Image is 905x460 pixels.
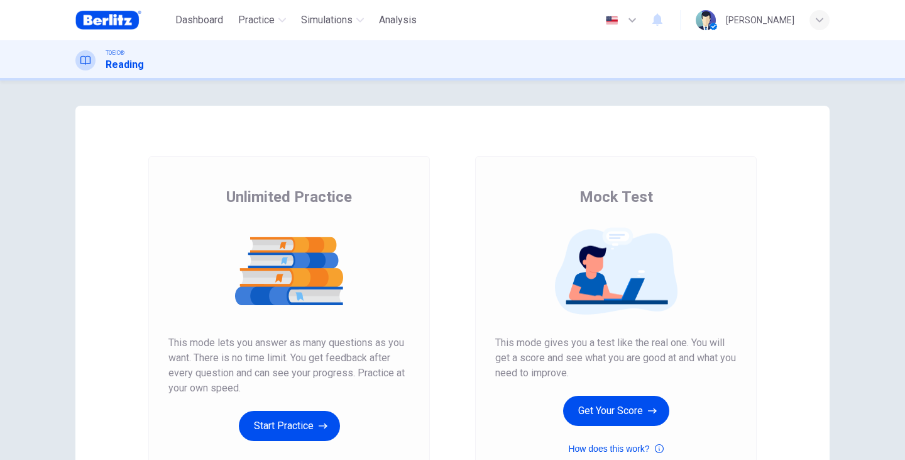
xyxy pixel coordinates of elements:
h1: Reading [106,57,144,72]
span: Simulations [301,13,353,28]
span: Unlimited Practice [226,187,352,207]
button: Practice [233,9,291,31]
img: Berlitz Brasil logo [75,8,141,33]
button: Dashboard [170,9,228,31]
button: Analysis [374,9,422,31]
button: How does this work? [568,441,663,456]
a: Berlitz Brasil logo [75,8,170,33]
span: This mode lets you answer as many questions as you want. There is no time limit. You get feedback... [168,335,410,396]
img: Profile picture [696,10,716,30]
span: Dashboard [175,13,223,28]
img: en [604,16,620,25]
button: Get Your Score [563,396,669,426]
iframe: Intercom live chat [862,417,892,447]
div: [PERSON_NAME] [726,13,794,28]
span: This mode gives you a test like the real one. You will get a score and see what you are good at a... [495,335,737,381]
span: Mock Test [579,187,653,207]
span: Practice [238,13,275,28]
button: Simulations [296,9,369,31]
span: Analysis [379,13,417,28]
button: Start Practice [239,411,340,441]
span: TOEIC® [106,48,124,57]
